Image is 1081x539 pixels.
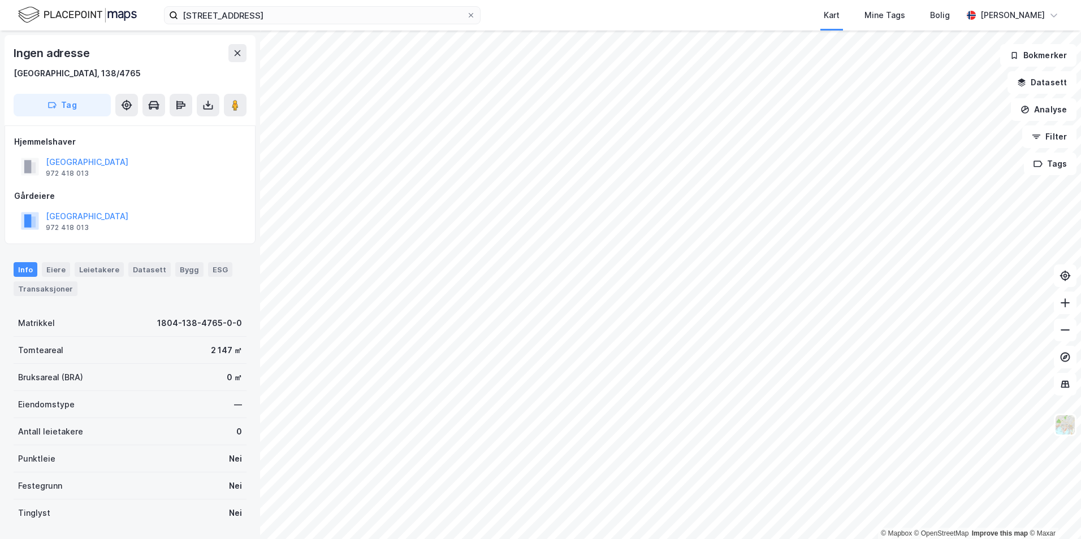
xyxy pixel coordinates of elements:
[824,8,840,22] div: Kart
[14,281,77,296] div: Transaksjoner
[42,262,70,277] div: Eiere
[914,529,969,537] a: OpenStreetMap
[18,344,63,357] div: Tomteareal
[18,452,55,466] div: Punktleie
[18,316,55,330] div: Matrikkel
[14,94,111,116] button: Tag
[18,506,50,520] div: Tinglyst
[1024,153,1076,175] button: Tags
[14,44,92,62] div: Ingen adresse
[980,8,1045,22] div: [PERSON_NAME]
[46,223,89,232] div: 972 418 013
[236,425,242,438] div: 0
[972,529,1028,537] a: Improve this map
[1008,71,1076,94] button: Datasett
[175,262,204,277] div: Bygg
[18,425,83,438] div: Antall leietakere
[234,398,242,411] div: —
[18,479,62,493] div: Festegrunn
[1024,485,1081,539] iframe: Chat Widget
[227,371,242,384] div: 0 ㎡
[128,262,171,277] div: Datasett
[157,316,242,330] div: 1804-138-4765-0-0
[14,135,246,149] div: Hjemmelshaver
[1054,414,1076,436] img: Z
[18,5,137,25] img: logo.f888ab2527a4732fd821a326f86c7f29.svg
[864,8,905,22] div: Mine Tags
[211,344,242,357] div: 2 147 ㎡
[881,529,912,537] a: Mapbox
[18,398,75,411] div: Eiendomstype
[14,189,246,203] div: Gårdeiere
[178,7,466,24] input: Søk på adresse, matrikkel, gårdeiere, leietakere eller personer
[930,8,950,22] div: Bolig
[229,506,242,520] div: Nei
[1024,485,1081,539] div: Kontrollprogram for chat
[1011,98,1076,121] button: Analyse
[229,479,242,493] div: Nei
[1022,125,1076,148] button: Filter
[14,67,141,80] div: [GEOGRAPHIC_DATA], 138/4765
[208,262,232,277] div: ESG
[18,371,83,384] div: Bruksareal (BRA)
[229,452,242,466] div: Nei
[14,262,37,277] div: Info
[46,169,89,178] div: 972 418 013
[1000,44,1076,67] button: Bokmerker
[75,262,124,277] div: Leietakere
